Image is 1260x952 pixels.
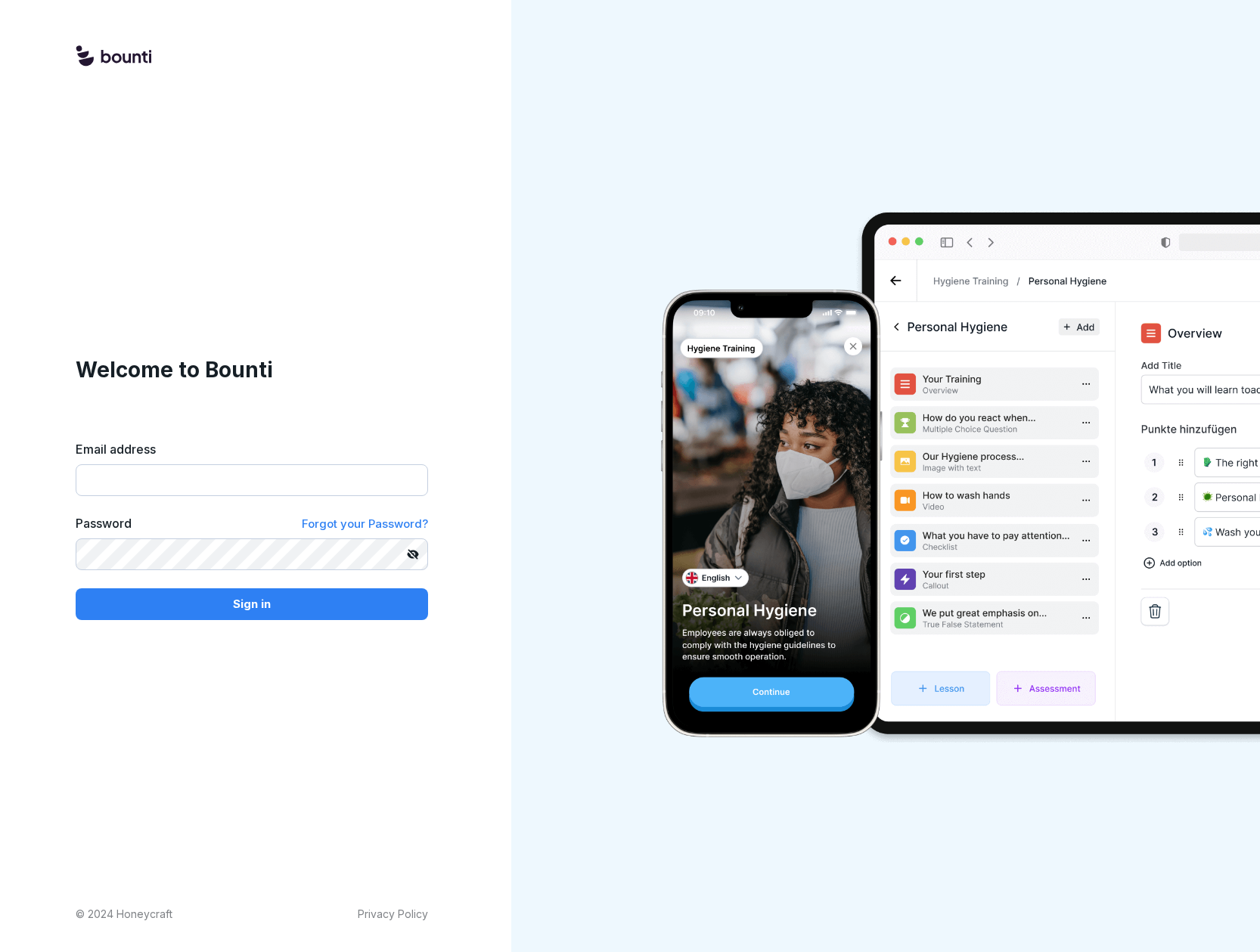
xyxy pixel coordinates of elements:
[233,596,271,612] p: Sign in
[76,514,132,533] label: Password
[302,516,428,531] span: Forgot your Password?
[76,354,428,386] h1: Welcome to Bounti
[76,906,172,922] p: © 2024 Honeycraft
[358,906,428,922] a: Privacy Policy
[302,514,428,533] a: Forgot your Password?
[76,588,428,620] button: Sign in
[76,45,151,68] img: logo.svg
[76,440,428,458] label: Email address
